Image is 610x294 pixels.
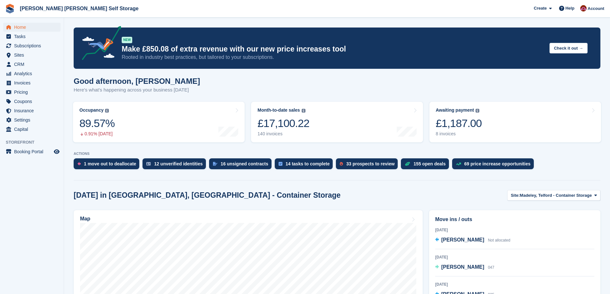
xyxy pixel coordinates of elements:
a: menu [3,69,61,78]
a: [PERSON_NAME] 047 [435,263,494,272]
a: menu [3,125,61,134]
span: Help [565,5,574,12]
div: 69 price increase opportunities [464,161,531,166]
img: task-75834270c22a3079a89374b754ae025e5fb1db73e45f91037f5363f120a921f8.svg [279,162,282,166]
a: 155 open deals [401,158,452,172]
span: Insurance [14,106,53,115]
a: Preview store [53,148,61,155]
a: menu [3,97,61,106]
span: Madeley, Telford - Container Storage [520,192,592,199]
a: menu [3,106,61,115]
div: 14 tasks to complete [286,161,330,166]
span: Not allocated [488,238,510,242]
a: menu [3,41,61,50]
span: CRM [14,60,53,69]
div: £1,187.00 [436,117,482,130]
a: menu [3,51,61,60]
h2: Move ins / outs [435,216,594,223]
span: Home [14,23,53,32]
a: Month-to-date sales £17,100.22 140 invoices [251,102,423,142]
img: icon-info-grey-7440780725fd019a000dd9b08b2336e03edf1995a4989e88bcd33f0948082b44.svg [476,109,479,113]
div: Awaiting payment [436,107,474,113]
div: 12 unverified identities [154,161,203,166]
img: price_increase_opportunities-93ffe204e8149a01c8c9dc8f82e8f89637d9d84a8eef4429ea346261dce0b2c0.svg [456,163,461,165]
img: price-adjustments-announcement-icon-8257ccfd72463d97f412b2fc003d46551f7dbcb40ab6d574587a9cd5c0d94... [77,26,121,62]
div: 8 invoices [436,131,482,137]
img: prospect-51fa495bee0391a8d652442698ab0144808aea92771e9ea1ae160a38d050c398.svg [340,162,343,166]
div: [DATE] [435,227,594,233]
div: 33 prospects to review [346,161,394,166]
img: deal-1b604bf984904fb50ccaf53a9ad4b4a5d6e5aea283cecdc64d6e3604feb123c2.svg [405,162,410,166]
span: Account [588,5,604,12]
p: Here's what's happening across your business [DATE] [74,86,200,94]
a: Awaiting payment £1,187.00 8 invoices [429,102,601,142]
p: Make £850.08 of extra revenue with our new price increases tool [122,44,544,54]
span: Settings [14,115,53,124]
a: Occupancy 89.57% 0.91% [DATE] [73,102,245,142]
span: Sites [14,51,53,60]
h2: [DATE] in [GEOGRAPHIC_DATA], [GEOGRAPHIC_DATA] - Container Storage [74,191,341,200]
a: menu [3,23,61,32]
a: menu [3,78,61,87]
a: menu [3,88,61,97]
span: Analytics [14,69,53,78]
div: [DATE] [435,282,594,287]
span: Subscriptions [14,41,53,50]
img: move_outs_to_deallocate_icon-f764333ba52eb49d3ac5e1228854f67142a1ed5810a6f6cc68b1a99e826820c5.svg [77,162,81,166]
div: Month-to-date sales [257,107,300,113]
span: Capital [14,125,53,134]
span: Invoices [14,78,53,87]
span: 047 [488,265,494,270]
p: ACTIONS [74,152,600,156]
span: Booking Portal [14,147,53,156]
a: 14 tasks to complete [275,158,336,172]
span: Create [534,5,547,12]
img: icon-info-grey-7440780725fd019a000dd9b08b2336e03edf1995a4989e88bcd33f0948082b44.svg [105,109,109,113]
h2: Map [80,216,90,222]
span: Pricing [14,88,53,97]
div: 1 move out to deallocate [84,161,136,166]
a: [PERSON_NAME] Not allocated [435,236,510,244]
a: 69 price increase opportunities [452,158,537,172]
div: 16 unsigned contracts [221,161,268,166]
div: 0.91% [DATE] [79,131,115,137]
a: 16 unsigned contracts [209,158,275,172]
div: 140 invoices [257,131,309,137]
img: icon-info-grey-7440780725fd019a000dd9b08b2336e03edf1995a4989e88bcd33f0948082b44.svg [302,109,305,113]
a: menu [3,147,61,156]
span: Coupons [14,97,53,106]
img: contract_signature_icon-13c848040528278c33f63329250d36e43548de30e8caae1d1a13099fd9432cc5.svg [213,162,217,166]
a: menu [3,60,61,69]
a: [PERSON_NAME] [PERSON_NAME] Self Storage [17,3,141,14]
a: menu [3,115,61,124]
h1: Good afternoon, [PERSON_NAME] [74,77,200,85]
div: [DATE] [435,254,594,260]
div: NEW [122,37,132,43]
span: Site: [511,192,520,199]
img: Ben Spickernell [580,5,587,12]
a: menu [3,32,61,41]
a: 33 prospects to review [336,158,401,172]
span: Storefront [6,139,64,146]
div: 89.57% [79,117,115,130]
button: Check it out → [549,43,588,53]
img: verify_identity-adf6edd0f0f0b5bbfe63781bf79b02c33cf7c696d77639b501bdc392416b5a36.svg [146,162,151,166]
button: Site: Madeley, Telford - Container Storage [507,190,600,201]
img: stora-icon-8386f47178a22dfd0bd8f6a31ec36ba5ce8667c1dd55bd0f319d3a0aa187defe.svg [5,4,15,13]
a: 12 unverified identities [142,158,209,172]
div: £17,100.22 [257,117,309,130]
span: [PERSON_NAME] [441,264,484,270]
div: 155 open deals [413,161,445,166]
a: 1 move out to deallocate [74,158,142,172]
span: [PERSON_NAME] [441,237,484,242]
span: Tasks [14,32,53,41]
div: Occupancy [79,107,103,113]
p: Rooted in industry best practices, but tailored to your subscriptions. [122,54,544,61]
